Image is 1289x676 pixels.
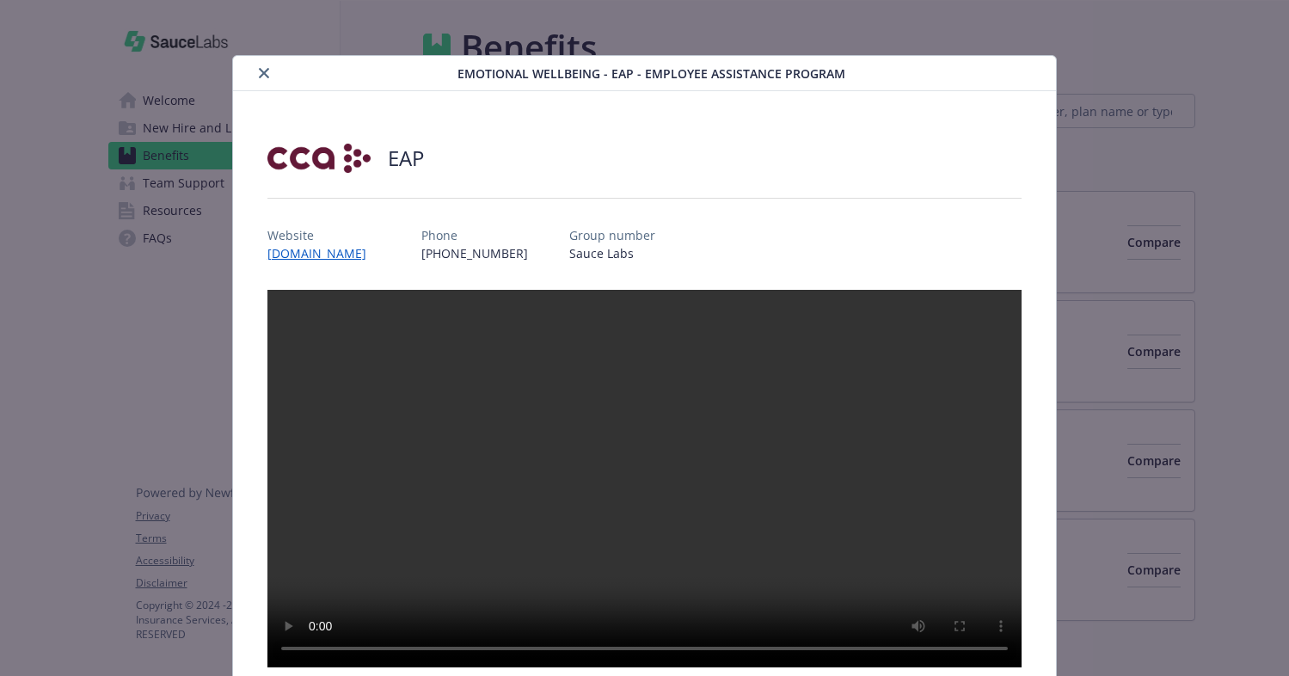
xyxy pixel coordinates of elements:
h2: EAP [388,144,424,173]
button: close [254,63,274,83]
p: Group number [569,226,655,244]
p: [PHONE_NUMBER] [421,244,528,262]
p: Website [267,226,380,244]
img: Corporate Counseling Associates, Inc (CCA) [267,132,371,184]
p: Sauce Labs [569,244,655,262]
a: [DOMAIN_NAME] [267,245,380,261]
p: Phone [421,226,528,244]
span: Emotional Wellbeing - EAP - Employee Assistance Program [457,65,845,83]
